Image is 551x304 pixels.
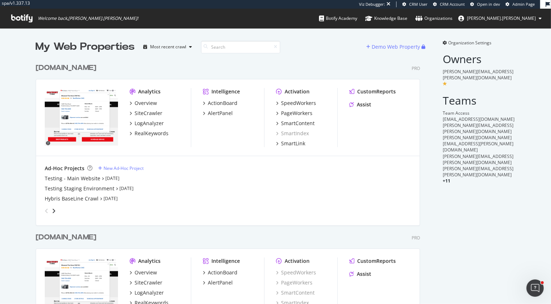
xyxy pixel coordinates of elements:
[412,65,420,71] div: Pro
[281,100,316,107] div: SpeedWorkers
[135,289,164,296] div: LogAnalyzer
[477,1,500,7] span: Open in dev
[36,63,96,73] div: [DOMAIN_NAME]
[45,185,114,192] a: Testing Staging Environment
[208,100,237,107] div: ActionBoard
[349,88,396,95] a: CustomReports
[45,88,118,146] img: discounttire.com
[45,195,99,202] a: Hybris BaseLine Crawl
[211,257,240,265] div: Intelligence
[357,257,396,265] div: CustomReports
[36,232,99,243] a: [DOMAIN_NAME]
[51,207,56,215] div: angle-right
[512,1,535,7] span: Admin Page
[349,101,371,108] a: Assist
[276,289,315,296] a: SmartContent
[285,257,310,265] div: Activation
[467,15,536,21] span: heidi.noonan
[372,43,420,50] div: Demo Web Property
[276,279,312,286] div: PageWorkers
[276,140,305,147] a: SmartLink
[98,165,144,171] a: New Ad-Hoc Project
[506,1,535,7] a: Admin Page
[415,9,452,28] a: Organizations
[402,1,428,7] a: CRM User
[203,110,233,117] a: AlertPanel
[203,269,237,276] a: ActionBoard
[135,130,169,137] div: RealKeywords
[208,110,233,117] div: AlertPanel
[276,100,316,107] a: SpeedWorkers
[357,101,371,108] div: Assist
[276,130,309,137] a: SmartIndex
[470,1,500,7] a: Open in dev
[203,100,237,107] a: ActionBoard
[367,44,422,50] a: Demo Web Property
[138,88,161,95] div: Analytics
[349,270,371,278] a: Assist
[285,88,310,95] div: Activation
[104,165,144,171] div: New Ad-Hoc Project
[319,15,357,22] div: Botify Academy
[440,1,465,7] span: CRM Account
[415,15,452,22] div: Organizations
[105,175,119,181] a: [DATE]
[135,110,162,117] div: SiteCrawler
[433,1,465,7] a: CRM Account
[443,53,516,65] h2: Owners
[443,166,514,178] span: [PERSON_NAME][EMAIL_ADDRESS][PERSON_NAME][DOMAIN_NAME]
[443,94,516,106] h2: Teams
[443,135,514,153] span: [PERSON_NAME][DOMAIN_NAME][EMAIL_ADDRESS][PERSON_NAME][DOMAIN_NAME]
[130,120,164,127] a: LogAnalyzer
[203,279,233,286] a: AlertPanel
[150,45,187,49] div: Most recent crawl
[45,175,100,182] a: Testing - Main Website
[119,185,134,191] a: [DATE]
[276,110,312,117] a: PageWorkers
[349,257,396,265] a: CustomReports
[130,100,157,107] a: Overview
[135,120,164,127] div: LogAnalyzer
[36,40,135,54] div: My Web Properties
[276,269,316,276] a: SpeedWorkers
[130,289,164,296] a: LogAnalyzer
[201,41,280,53] input: Search
[449,40,492,46] span: Organization Settings
[211,88,240,95] div: Intelligence
[443,122,514,135] span: [PERSON_NAME][EMAIL_ADDRESS][PERSON_NAME][DOMAIN_NAME]
[281,140,305,147] div: SmartLink
[208,269,237,276] div: ActionBoard
[409,1,428,7] span: CRM User
[365,9,407,28] a: Knowledge Base
[526,279,544,297] iframe: Intercom live chat
[281,110,312,117] div: PageWorkers
[359,1,385,7] div: Viz Debugger:
[443,110,516,116] div: Team Access
[135,269,157,276] div: Overview
[281,120,315,127] div: SmartContent
[141,41,195,53] button: Most recent crawl
[130,279,162,286] a: SiteCrawler
[357,270,371,278] div: Assist
[38,16,138,21] span: Welcome back, [PERSON_NAME].[PERSON_NAME] !
[367,41,422,53] button: Demo Web Property
[130,130,169,137] a: RealKeywords
[208,279,233,286] div: AlertPanel
[357,88,396,95] div: CustomReports
[412,235,420,241] div: Pro
[36,232,96,243] div: [DOMAIN_NAME]
[135,100,157,107] div: Overview
[42,205,51,217] div: angle-left
[104,195,118,202] a: [DATE]
[276,120,315,127] a: SmartContent
[443,69,514,81] span: [PERSON_NAME][EMAIL_ADDRESS][PERSON_NAME][DOMAIN_NAME]
[36,63,99,73] a: [DOMAIN_NAME]
[443,178,451,184] span: + 11
[45,165,84,172] div: Ad-Hoc Projects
